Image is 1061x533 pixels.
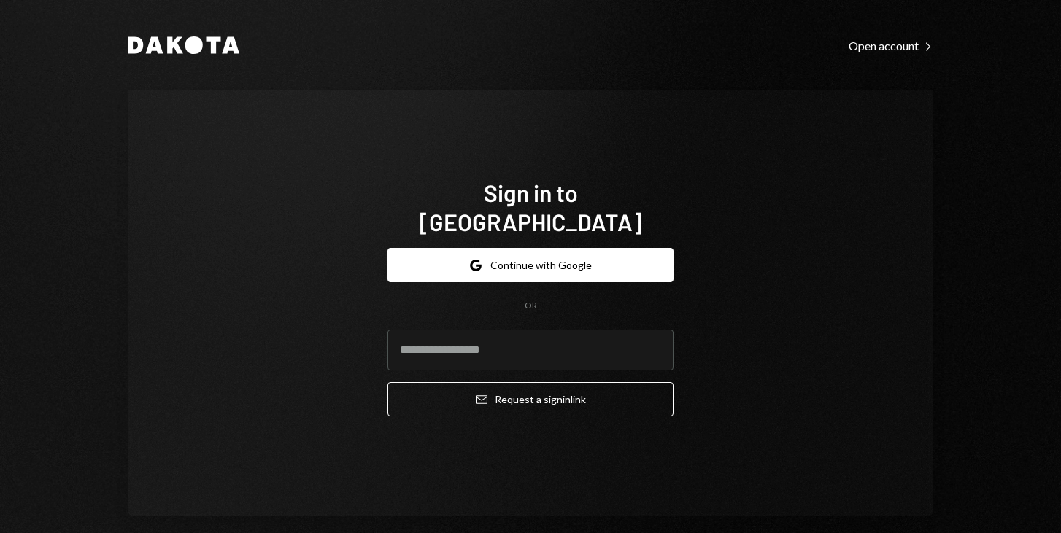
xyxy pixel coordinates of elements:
button: Request a signinlink [387,382,674,416]
div: Open account [849,39,933,53]
a: Open account [849,37,933,53]
button: Continue with Google [387,248,674,282]
h1: Sign in to [GEOGRAPHIC_DATA] [387,178,674,236]
div: OR [525,300,537,312]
